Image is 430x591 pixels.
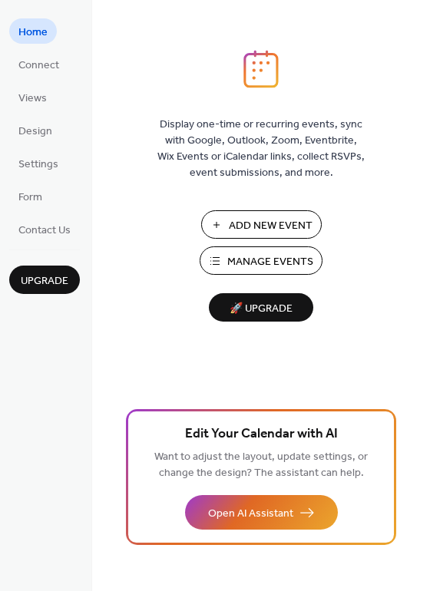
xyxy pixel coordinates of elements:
[154,447,368,484] span: Want to adjust the layout, update settings, or change the design? The assistant can help.
[201,210,322,239] button: Add New Event
[209,293,313,322] button: 🚀 Upgrade
[9,18,57,44] a: Home
[18,25,48,41] span: Home
[9,266,80,294] button: Upgrade
[18,157,58,173] span: Settings
[9,84,56,110] a: Views
[227,254,313,270] span: Manage Events
[9,183,51,209] a: Form
[218,299,304,319] span: 🚀 Upgrade
[18,58,59,74] span: Connect
[9,216,80,242] a: Contact Us
[185,424,338,445] span: Edit Your Calendar with AI
[18,124,52,140] span: Design
[18,223,71,239] span: Contact Us
[208,506,293,522] span: Open AI Assistant
[21,273,68,289] span: Upgrade
[9,117,61,143] a: Design
[243,50,279,88] img: logo_icon.svg
[185,495,338,530] button: Open AI Assistant
[9,150,68,176] a: Settings
[18,91,47,107] span: Views
[18,190,42,206] span: Form
[200,246,322,275] button: Manage Events
[157,117,365,181] span: Display one-time or recurring events, sync with Google, Outlook, Zoom, Eventbrite, Wix Events or ...
[9,51,68,77] a: Connect
[229,218,313,234] span: Add New Event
